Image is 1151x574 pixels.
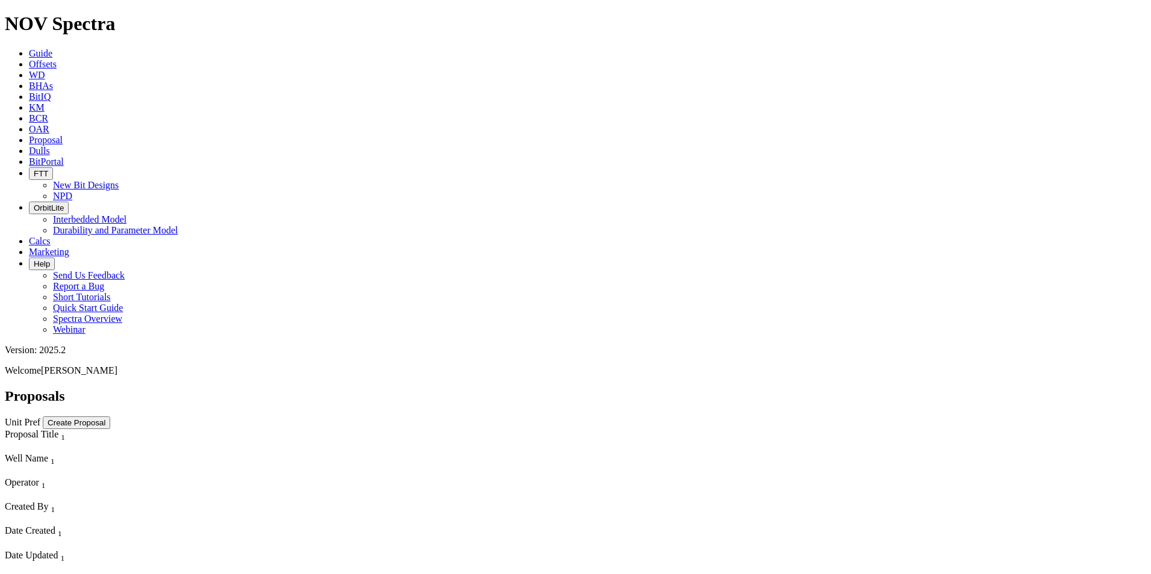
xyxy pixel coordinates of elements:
a: WD [29,70,45,80]
div: Version: 2025.2 [5,345,1146,356]
a: OAR [29,124,49,134]
div: Created By Sort None [5,501,188,514]
span: Sort None [60,550,64,560]
div: Column Menu [5,563,187,574]
sub: 1 [58,529,62,539]
a: Short Tutorials [53,292,111,302]
a: Quick Start Guide [53,303,123,313]
div: Column Menu [5,490,188,501]
span: Well Name [5,453,48,463]
span: Sort None [61,429,65,439]
div: Date Updated Sort None [5,550,187,563]
span: Operator [5,477,39,487]
span: Sort None [51,453,55,463]
a: Interbedded Model [53,214,126,224]
span: Sort None [51,501,55,511]
sub: 1 [51,457,55,466]
span: Date Created [5,525,55,535]
a: Send Us Feedback [53,270,125,280]
span: Sort None [42,477,46,487]
a: BitPortal [29,156,64,167]
div: Sort None [5,550,187,574]
p: Welcome [5,365,1146,376]
a: Report a Bug [53,281,104,291]
span: Sort None [58,525,62,535]
a: BCR [29,113,48,123]
span: OrbitLite [34,203,64,212]
a: NPD [53,191,72,201]
a: Offsets [29,59,57,69]
button: Help [29,258,55,270]
div: Column Menu [5,514,188,525]
button: FTT [29,167,53,180]
div: Sort None [5,429,188,453]
a: BHAs [29,81,53,91]
span: Created By [5,501,48,511]
span: Help [34,259,50,268]
a: Calcs [29,236,51,246]
div: Date Created Sort None [5,525,187,539]
div: Column Menu [5,466,188,477]
div: Sort None [5,501,188,525]
sub: 1 [61,433,65,442]
span: Proposal Title [5,429,58,439]
button: Create Proposal [43,416,110,429]
a: Webinar [53,324,85,335]
span: FTT [34,169,48,178]
sub: 1 [60,554,64,563]
span: Date Updated [5,550,58,560]
a: Guide [29,48,52,58]
a: Unit Pref [5,417,40,427]
div: Column Menu [5,442,188,453]
a: BitIQ [29,91,51,102]
a: Durability and Parameter Model [53,225,178,235]
a: Dulls [29,146,50,156]
a: Proposal [29,135,63,145]
div: Sort None [5,525,187,549]
sub: 1 [42,481,46,490]
div: Sort None [5,453,188,477]
a: KM [29,102,45,113]
a: Marketing [29,247,69,257]
div: Proposal Title Sort None [5,429,188,442]
span: [PERSON_NAME] [41,365,117,375]
button: OrbitLite [29,202,69,214]
sub: 1 [51,505,55,514]
a: Spectra Overview [53,313,122,324]
div: Sort None [5,477,188,501]
div: Well Name Sort None [5,453,188,466]
h2: Proposals [5,388,1146,404]
div: Operator Sort None [5,477,188,490]
a: New Bit Designs [53,180,119,190]
div: Column Menu [5,539,187,550]
h1: NOV Spectra [5,13,1146,35]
